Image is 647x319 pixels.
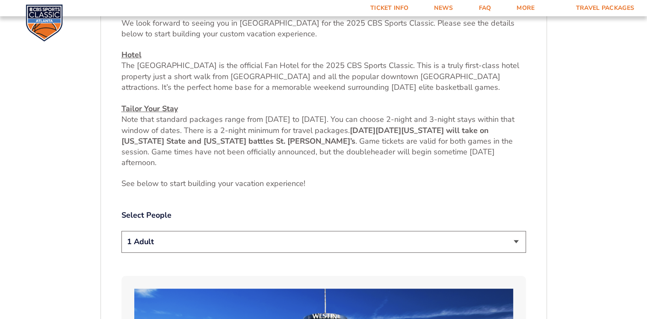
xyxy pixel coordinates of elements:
span: The [GEOGRAPHIC_DATA] is the official Fan Hotel for the 2025 CBS Sports Classic. This is a truly ... [121,60,519,92]
strong: [US_STATE] will take on [US_STATE] State and [US_STATE] battles St. [PERSON_NAME]’s [121,125,489,146]
span: Note that standard packages range from [DATE] to [DATE]. You can choose 2-night and 3-night stays... [121,114,514,135]
u: Tailor Your Stay [121,103,178,114]
img: CBS Sports Classic [26,4,63,41]
label: Select People [121,210,526,221]
p: See below to start building your vacation e [121,178,526,189]
span: . Game tickets are valid for both games in the session. Game times have not been officially annou... [121,136,513,168]
u: Hotel [121,50,142,60]
strong: [DATE][DATE] [350,125,401,136]
p: We look forward to seeing you in [GEOGRAPHIC_DATA] for the 2025 CBS Sports Classic. Please see th... [121,18,526,39]
span: xperience! [270,178,305,189]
